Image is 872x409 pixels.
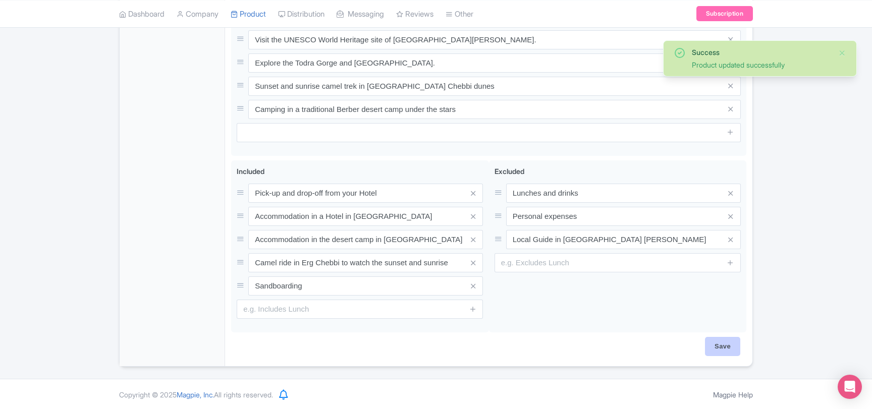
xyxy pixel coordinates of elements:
[113,389,279,400] div: Copyright © 2025 All rights reserved.
[705,337,740,356] input: Save
[495,253,741,272] input: e.g. Excludes Lunch
[237,167,264,176] span: Included
[237,300,483,319] input: e.g. Includes Lunch
[692,60,830,70] div: Product updated successfully
[713,390,753,399] a: Magpie Help
[838,47,846,59] button: Close
[177,390,214,399] span: Magpie, Inc.
[838,375,862,399] div: Open Intercom Messenger
[692,47,830,57] div: Success
[696,6,753,21] a: Subscription
[495,167,524,176] span: Excluded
